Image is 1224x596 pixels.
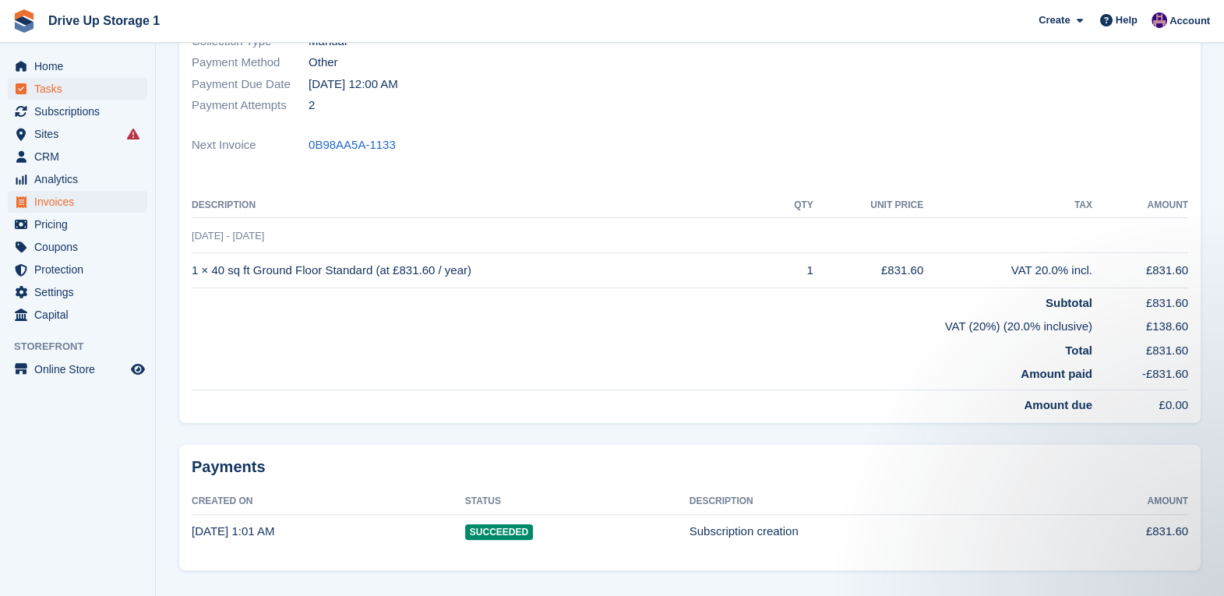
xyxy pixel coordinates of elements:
[1021,367,1092,380] strong: Amount paid
[309,136,396,154] a: 0B98AA5A-1133
[1092,390,1188,414] td: £0.00
[192,457,1188,477] h2: Payments
[34,213,128,235] span: Pricing
[34,191,128,213] span: Invoices
[34,168,128,190] span: Analytics
[192,253,773,288] td: 1 × 40 sq ft Ground Floor Standard (at £831.60 / year)
[192,524,274,538] time: 2024-09-02 00:01:44 UTC
[8,101,147,122] a: menu
[1169,13,1210,29] span: Account
[192,54,309,72] span: Payment Method
[12,9,36,33] img: stora-icon-8386f47178a22dfd0bd8f6a31ec36ba5ce8667c1dd55bd0f319d3a0aa187defe.svg
[192,136,309,154] span: Next Invoice
[192,97,309,115] span: Payment Attempts
[34,281,128,303] span: Settings
[1046,296,1092,309] strong: Subtotal
[8,146,147,168] a: menu
[8,191,147,213] a: menu
[1049,489,1188,514] th: Amount
[1092,253,1188,288] td: £831.60
[1065,344,1092,357] strong: Total
[34,259,128,280] span: Protection
[1092,359,1188,390] td: -£831.60
[34,304,128,326] span: Capital
[34,101,128,122] span: Subscriptions
[1092,336,1188,360] td: £831.60
[14,339,155,354] span: Storefront
[465,489,690,514] th: Status
[8,259,147,280] a: menu
[923,193,1092,218] th: Tax
[192,193,773,218] th: Description
[34,123,128,145] span: Sites
[127,128,139,140] i: Smart entry sync failures have occurred
[129,360,147,379] a: Preview store
[34,358,128,380] span: Online Store
[1039,12,1070,28] span: Create
[192,76,309,93] span: Payment Due Date
[42,8,166,34] a: Drive Up Storage 1
[773,253,813,288] td: 1
[1092,193,1188,218] th: Amount
[690,514,1049,548] td: Subscription creation
[1116,12,1138,28] span: Help
[192,489,465,514] th: Created On
[8,213,147,235] a: menu
[34,78,128,100] span: Tasks
[192,312,1092,336] td: VAT (20%) (20.0% inclusive)
[34,146,128,168] span: CRM
[1152,12,1167,28] img: Camille
[923,262,1092,280] div: VAT 20.0% incl.
[8,78,147,100] a: menu
[34,236,128,258] span: Coupons
[773,193,813,218] th: QTY
[813,253,923,288] td: £831.60
[34,55,128,77] span: Home
[8,168,147,190] a: menu
[8,55,147,77] a: menu
[192,230,264,242] span: [DATE] - [DATE]
[1092,312,1188,336] td: £138.60
[690,489,1049,514] th: Description
[8,358,147,380] a: menu
[309,54,338,72] span: Other
[8,281,147,303] a: menu
[8,236,147,258] a: menu
[309,76,398,93] time: 2024-09-02 23:00:00 UTC
[309,97,315,115] span: 2
[813,193,923,218] th: Unit Price
[465,524,533,540] span: Succeeded
[1092,287,1188,312] td: £831.60
[8,304,147,326] a: menu
[1049,514,1188,548] td: £831.60
[1024,398,1092,411] strong: Amount due
[8,123,147,145] a: menu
